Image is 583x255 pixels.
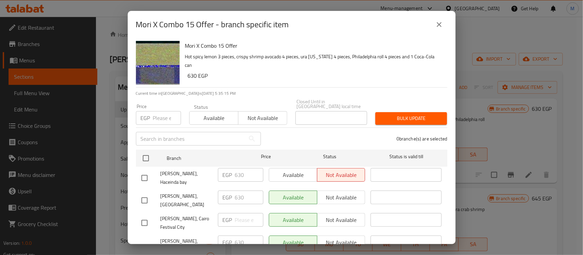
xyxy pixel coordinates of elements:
[397,135,447,142] p: 0 branche(s) are selected
[235,236,263,249] input: Please enter price
[161,169,212,186] span: [PERSON_NAME], Haceinda bay
[235,168,263,182] input: Please enter price
[223,193,232,201] p: EGP
[161,214,212,231] span: [PERSON_NAME], Cairo Festival City
[188,71,442,80] h6: 630 EGP
[185,52,442,70] p: Hot spicy lemon 3 pieces, crispy shrimp avocado 4 pieces, ura [US_STATE] 4 pieces, Philadelphia r...
[161,192,212,209] span: [PERSON_NAME], [GEOGRAPHIC_DATA]
[235,191,263,204] input: Please enter price
[223,216,232,224] p: EGP
[185,41,442,50] h6: Mori X Combo 15 Offer
[431,16,447,33] button: close
[136,19,289,30] h2: Mori X Combo 15 Offer - branch specific item
[189,111,238,125] button: Available
[371,152,442,161] span: Status is valid till
[141,114,150,122] p: EGP
[223,171,232,179] p: EGP
[241,113,284,123] span: Not available
[294,152,365,161] span: Status
[136,90,447,96] p: Current time in [GEOGRAPHIC_DATA] is [DATE] 5:35:15 PM
[223,238,232,246] p: EGP
[192,113,236,123] span: Available
[153,111,181,125] input: Please enter price
[238,111,287,125] button: Not available
[136,132,245,146] input: Search in branches
[381,114,442,123] span: Bulk update
[167,154,238,163] span: Branch
[235,213,263,227] input: Please enter price
[136,41,180,85] img: Mori X Combo 15 Offer
[375,112,447,125] button: Bulk update
[243,152,289,161] span: Price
